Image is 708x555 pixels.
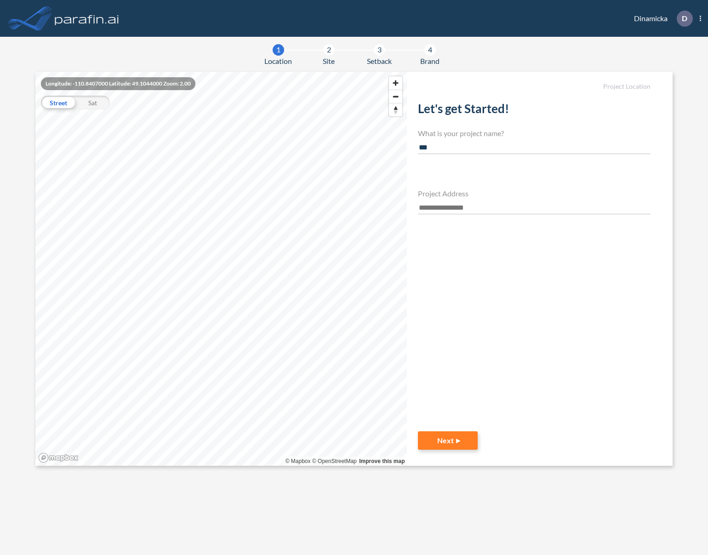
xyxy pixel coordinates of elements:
[273,44,284,56] div: 1
[620,11,701,27] div: Dinamicka
[389,90,402,103] button: Zoom out
[420,56,440,67] span: Brand
[41,77,195,90] div: Longitude: -110.8407000 Latitude: 49.1044000 Zoom: 2.00
[75,96,110,109] div: Sat
[389,76,402,90] button: Zoom in
[418,83,651,91] h5: Project Location
[53,9,121,28] img: logo
[424,44,436,56] div: 4
[38,452,79,463] a: Mapbox homepage
[418,102,651,120] h2: Let's get Started!
[389,103,402,116] span: Reset bearing to north
[682,14,687,23] p: D
[359,458,405,464] a: Improve this map
[374,44,385,56] div: 3
[285,458,311,464] a: Mapbox
[264,56,292,67] span: Location
[41,96,75,109] div: Street
[323,44,335,56] div: 2
[418,129,651,137] h4: What is your project name?
[418,431,478,450] button: Next
[312,458,357,464] a: OpenStreetMap
[323,56,335,67] span: Site
[389,103,402,116] button: Reset bearing to north
[418,189,651,198] h4: Project Address
[35,72,407,466] canvas: Map
[367,56,392,67] span: Setback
